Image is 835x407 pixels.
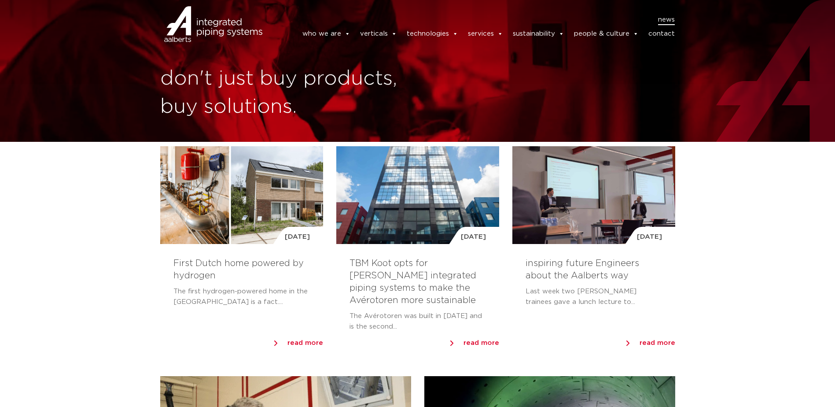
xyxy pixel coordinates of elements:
a: read more [274,337,323,350]
p: Last week two [PERSON_NAME] trainees gave a lunch lecture to... [526,286,662,307]
span: read more [463,340,499,346]
p: The Avérotoren was built in [DATE] and is the second... [349,311,486,332]
a: who we are [302,25,350,43]
a: news [658,15,675,25]
span: read more [287,340,323,346]
span: [DATE] [285,232,310,241]
a: verticals [360,25,397,43]
span: [DATE] [461,232,486,241]
a: read more [626,337,675,350]
span: [DATE] [637,232,662,241]
nav: Menu [276,15,675,25]
span: read more [640,340,675,346]
a: inspiring future Engineers about the Aalberts way [526,259,639,280]
a: people & culture [574,25,639,43]
a: technologies [407,25,458,43]
a: First Dutch home powered by hydrogen [173,259,304,280]
a: services [468,25,503,43]
h1: don't just buy products, buy solutions. [160,65,413,121]
p: The first hydrogen-powered home in the [GEOGRAPHIC_DATA] is a fact.... [173,286,310,307]
a: contact [648,25,675,43]
a: read more [450,337,499,350]
a: TBM Koot opts for [PERSON_NAME] integrated piping systems to make the Avérotoren more sustainable [349,259,476,305]
a: sustainability [513,25,564,43]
